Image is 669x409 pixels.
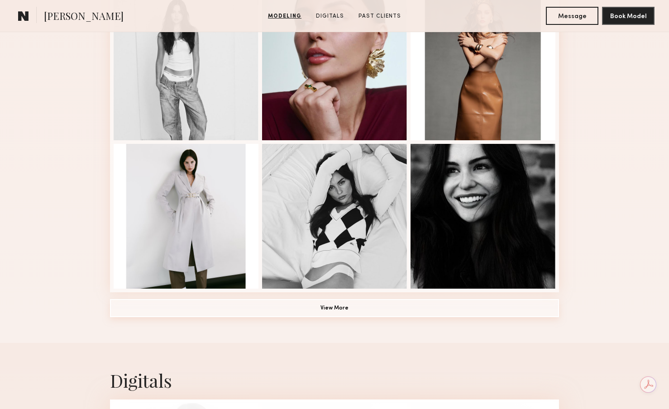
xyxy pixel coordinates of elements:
button: Message [546,7,598,25]
a: Modeling [264,12,305,20]
a: Digitals [312,12,348,20]
div: Digitals [110,368,559,392]
button: View More [110,299,559,317]
button: Book Model [602,7,655,25]
a: Book Model [602,12,655,19]
span: [PERSON_NAME] [44,9,124,25]
a: Past Clients [355,12,405,20]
